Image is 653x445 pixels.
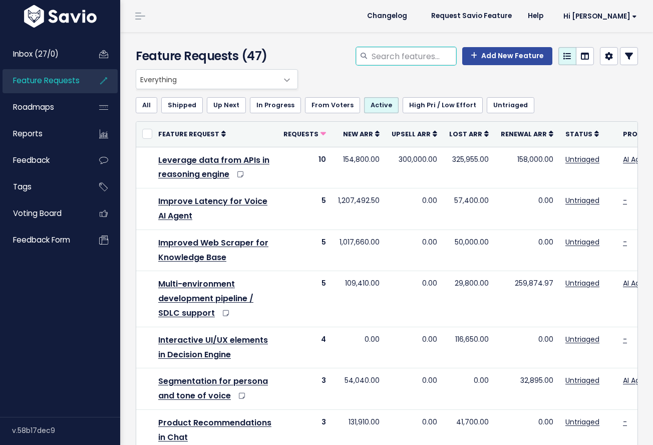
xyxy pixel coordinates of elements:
[343,130,373,138] span: New ARR
[386,230,443,271] td: 0.00
[13,208,62,218] span: Voting Board
[386,188,443,230] td: 0.00
[332,230,386,271] td: 1,017,660.00
[3,175,83,198] a: Tags
[158,237,268,263] a: Improved Web Scraper for Knowledge Base
[565,375,599,385] a: Untriaged
[386,147,443,188] td: 300,000.00
[332,327,386,368] td: 0.00
[158,417,271,443] a: Product Recommendations in Chat
[565,417,599,427] a: Untriaged
[3,96,83,119] a: Roadmaps
[423,9,520,24] a: Request Savio Feature
[12,417,120,443] div: v.58b17dec9
[565,237,599,247] a: Untriaged
[3,202,83,225] a: Voting Board
[386,271,443,327] td: 0.00
[158,195,267,221] a: Improve Latency for Voice AI Agent
[392,129,437,139] a: Upsell ARR
[332,368,386,410] td: 54,040.00
[462,47,552,65] a: Add New Feature
[403,97,483,113] a: High Pri / Low Effort
[13,155,50,165] span: Feedback
[277,271,332,327] td: 5
[332,147,386,188] td: 154,800.00
[13,235,70,245] span: Feedback form
[3,122,83,145] a: Reports
[565,334,599,344] a: Untriaged
[13,75,80,86] span: Feature Requests
[487,97,534,113] a: Untriaged
[136,97,638,113] ul: Filter feature requests
[13,102,54,112] span: Roadmaps
[565,129,599,139] a: Status
[443,188,495,230] td: 57,400.00
[623,278,652,288] a: AI Agent
[158,129,226,139] a: Feature Request
[13,49,59,59] span: Inbox (27/0)
[283,129,326,139] a: Requests
[277,327,332,368] td: 4
[343,129,380,139] a: New ARR
[565,195,599,205] a: Untriaged
[13,128,43,139] span: Reports
[136,69,298,89] span: Everything
[136,47,293,65] h4: Feature Requests (47)
[22,5,99,28] img: logo-white.9d6f32f41409.svg
[277,147,332,188] td: 10
[13,181,32,192] span: Tags
[623,237,627,247] a: -
[443,230,495,271] td: 50,000.00
[495,230,559,271] td: 0.00
[520,9,551,24] a: Help
[495,271,559,327] td: 259,874.97
[501,130,547,138] span: Renewal ARR
[623,417,627,427] a: -
[386,368,443,410] td: 0.00
[501,129,553,139] a: Renewal ARR
[158,130,219,138] span: Feature Request
[443,327,495,368] td: 116,650.00
[158,375,268,401] a: Segmentation for persona and tone of voice
[449,130,482,138] span: Lost ARR
[3,69,83,92] a: Feature Requests
[277,188,332,230] td: 5
[3,149,83,172] a: Feedback
[392,130,431,138] span: Upsell ARR
[283,130,318,138] span: Requests
[495,188,559,230] td: 0.00
[158,154,269,180] a: Leverage data from APIs in reasoning engine
[551,9,645,24] a: Hi [PERSON_NAME]
[207,97,246,113] a: Up Next
[623,154,652,164] a: AI Agent
[277,368,332,410] td: 3
[250,97,301,113] a: In Progress
[495,147,559,188] td: 158,000.00
[495,327,559,368] td: 0.00
[277,230,332,271] td: 5
[623,334,627,344] a: -
[443,368,495,410] td: 0.00
[565,130,592,138] span: Status
[136,70,277,89] span: Everything
[495,368,559,410] td: 32,895.00
[563,13,637,20] span: Hi [PERSON_NAME]
[565,278,599,288] a: Untriaged
[158,334,268,360] a: Interactive UI/UX elements in Decision Engine
[367,13,407,20] span: Changelog
[449,129,489,139] a: Lost ARR
[3,229,83,252] a: Feedback form
[386,327,443,368] td: 0.00
[443,147,495,188] td: 325,955.00
[623,195,627,205] a: -
[136,97,157,113] a: All
[305,97,360,113] a: From Voters
[565,154,599,164] a: Untriaged
[332,188,386,230] td: 1,207,492.50
[3,43,83,66] a: Inbox (27/0)
[161,97,203,113] a: Shipped
[332,271,386,327] td: 109,410.00
[158,278,253,319] a: Multi-environment development pipeline / SDLC support
[364,97,399,113] a: Active
[371,47,456,65] input: Search features...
